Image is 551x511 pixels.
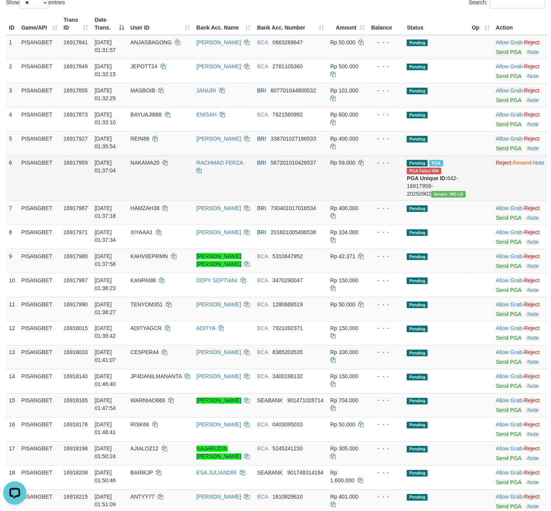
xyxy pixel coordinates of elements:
span: Rp 150.000 [330,325,358,332]
span: Vendor URL: https://dashboard.q2checkout.com/secure [431,191,466,198]
a: Note [528,383,539,389]
a: Allow Grab [496,301,523,308]
a: [PERSON_NAME] [197,374,241,380]
span: [DATE] 01:41:07 [95,349,116,363]
span: Rp 600.000 [330,111,358,118]
span: Pending [407,136,428,143]
span: 16917841 [64,39,88,45]
a: Allow Grab [496,253,523,259]
td: 2 [6,59,18,83]
a: Reject [524,229,540,235]
a: Allow Grab [496,205,523,211]
span: Copy 607701044800532 to clipboard [271,87,316,94]
div: - - - [371,301,401,308]
td: · [493,297,548,321]
span: · [496,398,524,404]
span: BCA [257,301,268,308]
div: - - - [371,228,401,236]
a: Allow Grab [496,349,523,356]
a: Note [528,480,539,486]
span: Copy 3400196132 to clipboard [272,374,303,380]
span: 16918165 [64,398,88,404]
a: Reject [524,87,540,94]
span: 16917855 [64,87,88,94]
span: BCA [257,39,268,45]
a: ADITYA [197,325,216,332]
a: Reject [524,277,540,283]
a: Send PGA [496,49,521,55]
a: JANURI [197,87,216,94]
span: 16917967 [64,205,88,211]
span: REIN86 [131,136,150,142]
span: Pending [407,302,428,308]
span: [DATE] 01:37:58 [95,253,116,267]
div: - - - [371,159,401,167]
span: 16917987 [64,277,88,283]
td: PISANGBET [18,59,61,83]
span: 16917990 [64,301,88,308]
span: Rp 104.000 [330,229,358,235]
span: 16918015 [64,325,88,332]
a: Send PGA [496,263,521,269]
span: JEPOTT24 [131,63,157,70]
span: KANPAI88 [131,277,156,283]
span: Copy 7921092371 to clipboard [272,325,303,332]
span: Pending [407,278,428,284]
span: · [496,39,524,45]
a: Send PGA [496,97,521,103]
a: [PERSON_NAME] [197,398,241,404]
span: SEABANK [257,398,283,404]
a: Allow Grab [496,111,523,118]
td: PISANGBET [18,201,61,225]
span: Copy 7621560992 to clipboard [272,111,303,118]
a: Note [528,263,539,269]
span: Copy 567201010426537 to clipboard [271,160,316,166]
div: - - - [371,63,401,70]
td: · [493,225,548,249]
a: Allow Grab [496,398,523,404]
th: Bank Acc. Name: activate to sort column ascending [194,13,254,35]
a: Note [528,97,539,103]
span: HAMZAH38 [131,205,160,211]
span: [DATE] 01:38:23 [95,277,116,291]
span: Copy 2781105360 to clipboard [272,63,303,70]
span: TENYOM351 [131,301,163,308]
th: Action [493,13,548,35]
span: Rp 59.000 [330,160,356,166]
td: PISANGBET [18,249,61,273]
a: Note [528,287,539,293]
a: Allow Grab [496,494,523,500]
span: [DATE] 01:32:15 [95,63,116,77]
td: PISANGBET [18,297,61,321]
span: Copy 730401017016534 to clipboard [271,205,316,211]
a: Note [528,359,539,365]
a: [PERSON_NAME] [197,494,241,500]
span: BRI [257,87,266,94]
th: Status [404,13,469,35]
a: Reject [524,494,540,500]
td: · [493,345,548,369]
span: JP4DANILMANANTA [131,374,182,380]
div: - - - [371,325,401,332]
span: [DATE] 01:47:54 [95,398,116,412]
a: Send PGA [496,407,521,414]
a: Note [528,431,539,438]
span: PGA Error [407,168,441,174]
div: - - - [371,421,401,429]
a: Note [533,160,545,166]
span: BCA [257,374,268,380]
td: 9 [6,249,18,273]
td: PISANGBET [18,155,61,201]
a: Reject [524,301,540,308]
td: · [493,249,548,273]
td: PISANGBET [18,225,61,249]
span: Rp 150.000 [330,374,358,380]
td: 7 [6,201,18,225]
a: Allow Grab [496,422,523,428]
span: Copy 3470290047 to clipboard [272,277,303,283]
td: · · [493,155,548,201]
a: [PERSON_NAME] [197,349,241,356]
a: Reject [524,205,540,211]
a: Reject [524,63,540,70]
a: DEPY SEPTIANI [197,277,238,283]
